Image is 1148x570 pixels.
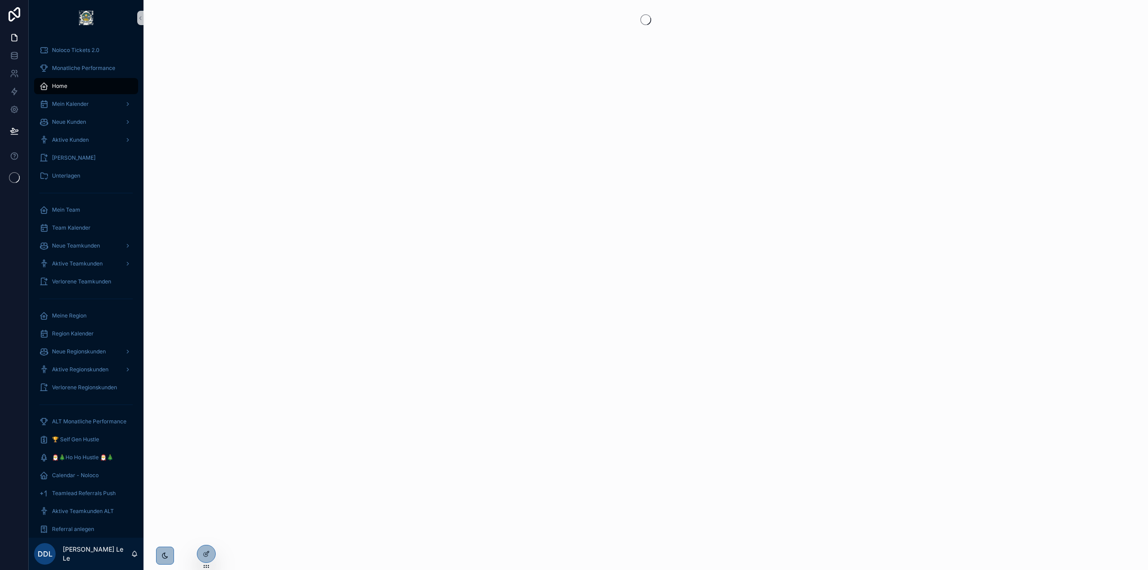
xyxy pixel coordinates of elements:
[34,202,138,218] a: Mein Team
[52,136,89,144] span: Aktive Kunden
[52,526,94,533] span: Referral anlegen
[52,490,116,497] span: Teamlead Referrals Push
[52,172,80,179] span: Unterlagen
[34,150,138,166] a: [PERSON_NAME]
[52,100,89,108] span: Mein Kalender
[34,78,138,94] a: Home
[34,168,138,184] a: Unterlagen
[52,312,87,319] span: Meine Region
[34,467,138,483] a: Calendar - Noloco
[79,11,93,25] img: App logo
[52,436,99,443] span: 🏆 Self Gen Hustle
[34,431,138,448] a: 🏆 Self Gen Hustle
[52,454,113,461] span: 🎅🎄Ho Ho Hustle 🎅🎄
[34,503,138,519] a: Aktive Teamkunden ALT
[52,384,117,391] span: Verlorene Regionskunden
[52,472,99,479] span: Calendar - Noloco
[34,132,138,148] a: Aktive Kunden
[34,379,138,396] a: Verlorene Regionskunden
[52,154,96,161] span: [PERSON_NAME]
[34,485,138,501] a: Teamlead Referrals Push
[63,545,131,563] p: [PERSON_NAME] Le Le
[52,242,100,249] span: Neue Teamkunden
[52,224,91,231] span: Team Kalender
[34,521,138,537] a: Referral anlegen
[34,256,138,272] a: Aktive Teamkunden
[52,206,80,213] span: Mein Team
[34,326,138,342] a: Region Kalender
[34,220,138,236] a: Team Kalender
[38,548,52,559] span: DDL
[52,260,103,267] span: Aktive Teamkunden
[34,42,138,58] a: Noloco Tickets 2.0
[52,278,111,285] span: Verlorene Teamkunden
[52,348,106,355] span: Neue Regionskunden
[52,65,115,72] span: Monatliche Performance
[52,47,100,54] span: Noloco Tickets 2.0
[29,36,143,538] div: scrollable content
[34,413,138,430] a: ALT Monatliche Performance
[52,366,109,373] span: Aktive Regionskunden
[52,118,86,126] span: Neue Kunden
[34,274,138,290] a: Verlorene Teamkunden
[52,83,67,90] span: Home
[34,238,138,254] a: Neue Teamkunden
[34,449,138,466] a: 🎅🎄Ho Ho Hustle 🎅🎄
[52,508,114,515] span: Aktive Teamkunden ALT
[34,96,138,112] a: Mein Kalender
[52,418,126,425] span: ALT Monatliche Performance
[34,308,138,324] a: Meine Region
[34,60,138,76] a: Monatliche Performance
[52,330,94,337] span: Region Kalender
[34,361,138,378] a: Aktive Regionskunden
[34,114,138,130] a: Neue Kunden
[34,344,138,360] a: Neue Regionskunden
